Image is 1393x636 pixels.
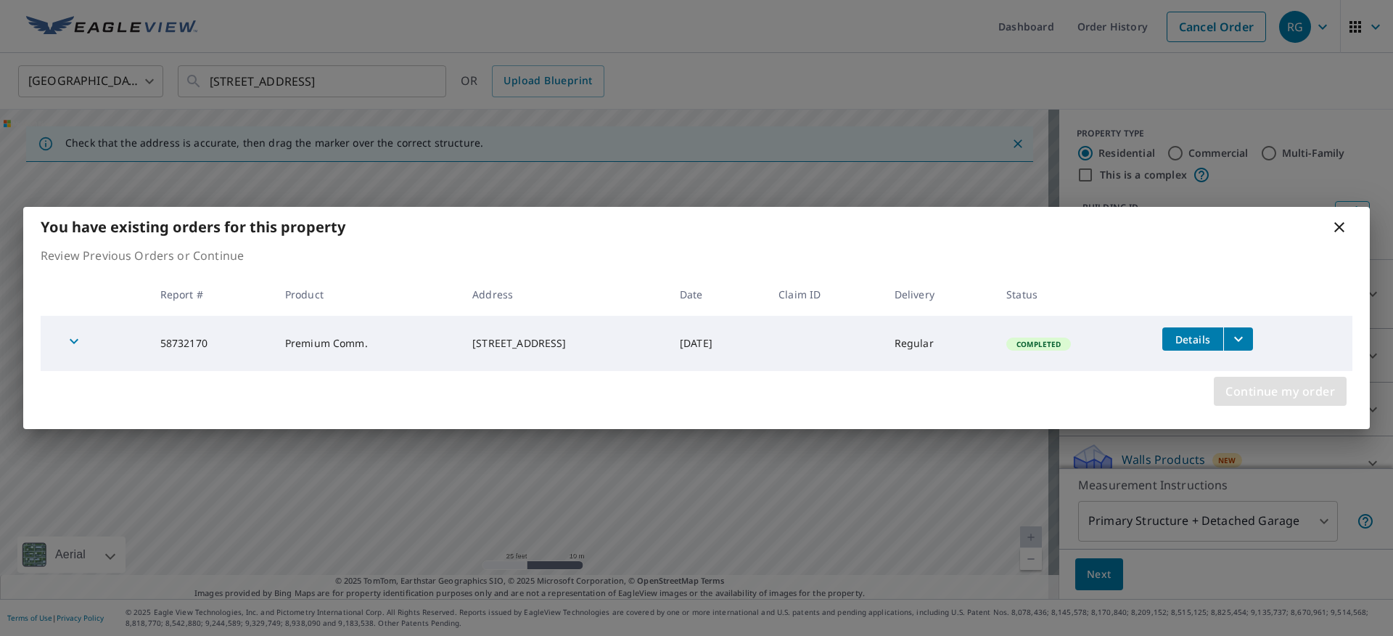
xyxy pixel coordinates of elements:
[1162,327,1223,351] button: detailsBtn-58732170
[1214,377,1347,406] button: Continue my order
[1008,339,1069,349] span: Completed
[668,316,767,371] td: [DATE]
[274,316,461,371] td: Premium Comm.
[1171,333,1215,346] span: Details
[883,273,995,316] th: Delivery
[149,316,274,371] td: 58732170
[41,217,345,237] b: You have existing orders for this property
[1225,381,1335,401] span: Continue my order
[149,273,274,316] th: Report #
[995,273,1151,316] th: Status
[461,273,668,316] th: Address
[668,273,767,316] th: Date
[1223,327,1253,351] button: filesDropdownBtn-58732170
[767,273,883,316] th: Claim ID
[883,316,995,371] td: Regular
[472,336,657,351] div: [STREET_ADDRESS]
[274,273,461,316] th: Product
[41,247,1352,264] p: Review Previous Orders or Continue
